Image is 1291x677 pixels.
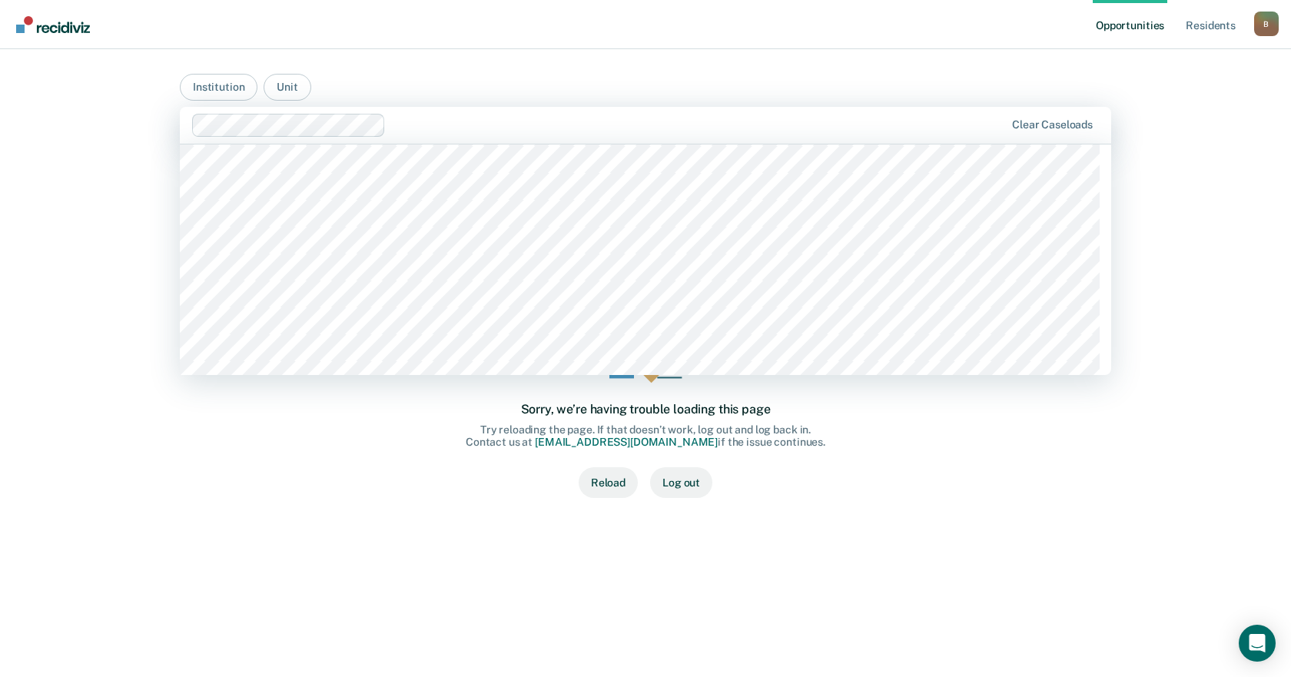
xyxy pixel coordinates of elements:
div: Clear caseloads [1012,118,1093,131]
div: Sorry, we’re having trouble loading this page [521,402,771,416]
div: Open Intercom Messenger [1239,625,1276,662]
button: Unit [264,74,310,101]
button: Log out [650,467,712,498]
button: Institution [180,74,257,101]
div: Try reloading the page. If that doesn’t work, log out and log back in. Contact us at if the issue... [466,423,825,450]
a: [EMAIL_ADDRESS][DOMAIN_NAME] [535,436,718,448]
button: Profile dropdown button [1254,12,1279,36]
button: Reload [579,467,638,498]
img: Recidiviz [16,16,90,33]
div: B [1254,12,1279,36]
